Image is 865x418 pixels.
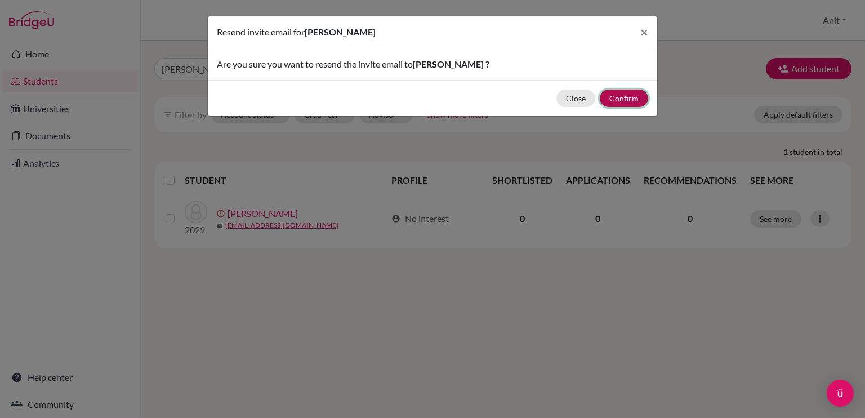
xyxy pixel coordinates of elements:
span: [PERSON_NAME] [305,26,376,37]
button: Confirm [600,90,648,107]
div: Open Intercom Messenger [827,380,854,407]
span: × [640,24,648,40]
span: Resend invite email for [217,26,305,37]
span: [PERSON_NAME] ? [413,59,489,69]
p: Are you sure you want to resend the invite email to [217,57,648,71]
button: Close [631,16,657,48]
button: Close [556,90,595,107]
